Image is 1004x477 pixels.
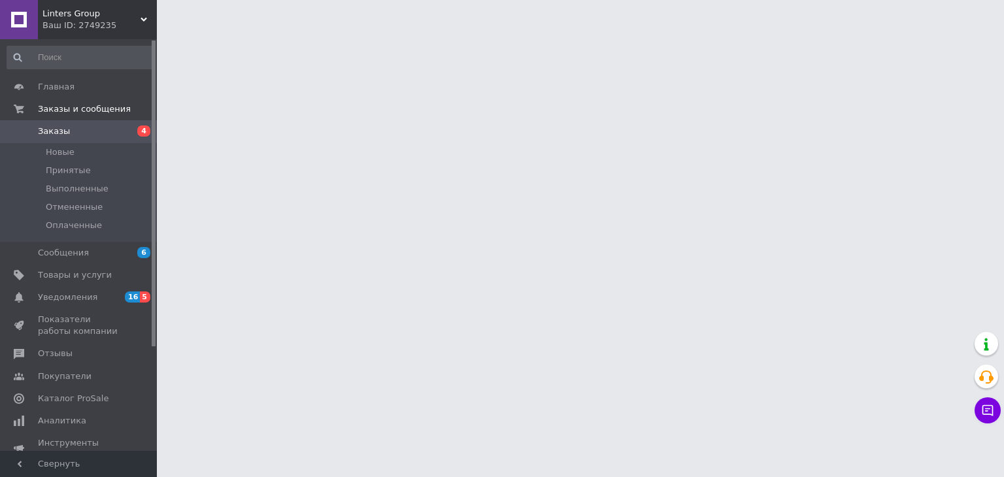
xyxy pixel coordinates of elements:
span: Отзывы [38,348,73,359]
span: Каталог ProSale [38,393,109,404]
span: Linters Group [42,8,141,20]
input: Поиск [7,46,154,69]
button: Чат с покупателем [975,397,1001,423]
span: Аналитика [38,415,86,427]
span: Оплаченные [46,220,102,231]
span: Заказы и сообщения [38,103,131,115]
span: Выполненные [46,183,109,195]
span: Инструменты вебмастера и SEO [38,437,121,461]
span: Сообщения [38,247,89,259]
span: Главная [38,81,75,93]
span: Заказы [38,125,70,137]
span: 16 [125,291,140,303]
span: Принятые [46,165,91,176]
span: Уведомления [38,291,97,303]
span: 4 [137,125,150,137]
span: Новые [46,146,75,158]
span: Показатели работы компании [38,314,121,337]
span: 6 [137,247,150,258]
span: Товары и услуги [38,269,112,281]
span: Отмененные [46,201,103,213]
span: 5 [140,291,150,303]
div: Ваш ID: 2749235 [42,20,157,31]
span: Покупатели [38,370,92,382]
